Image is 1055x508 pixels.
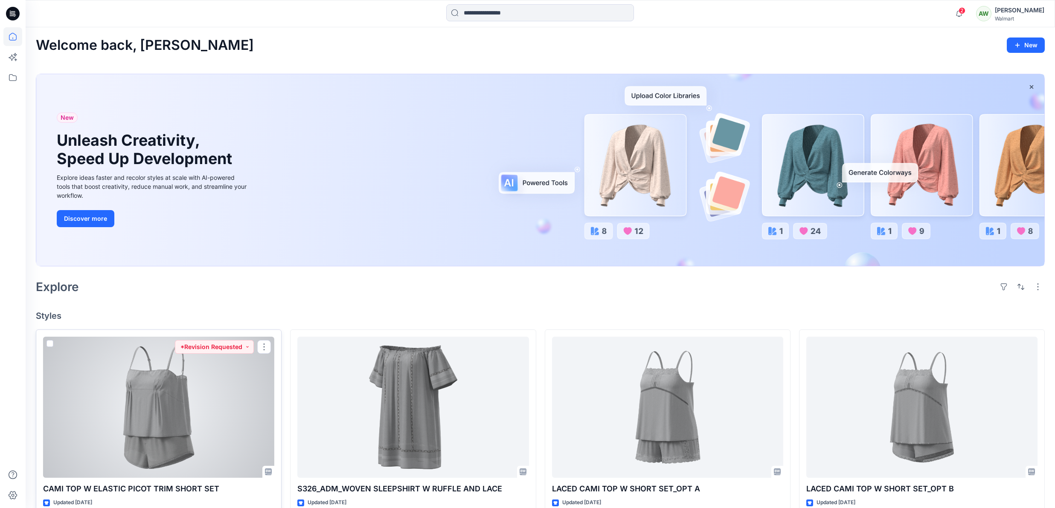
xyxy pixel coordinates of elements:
p: LACED CAMI TOP W SHORT SET_OPT A [552,483,783,495]
a: LACED CAMI TOP W SHORT SET_OPT B [806,337,1038,478]
p: LACED CAMI TOP W SHORT SET_OPT B [806,483,1038,495]
div: Explore ideas faster and recolor styles at scale with AI-powered tools that boost creativity, red... [57,173,249,200]
h4: Styles [36,311,1045,321]
button: Discover more [57,210,114,227]
a: CAMI TOP W ELASTIC PICOT TRIM SHORT SET [43,337,274,478]
h2: Explore [36,280,79,294]
div: [PERSON_NAME] [995,5,1044,15]
p: Updated [DATE] [308,498,346,507]
button: New [1007,38,1045,53]
div: Walmart [995,15,1044,22]
h1: Unleash Creativity, Speed Up Development [57,131,236,168]
span: 2 [959,7,965,14]
a: LACED CAMI TOP W SHORT SET_OPT A [552,337,783,478]
p: Updated [DATE] [817,498,855,507]
p: CAMI TOP W ELASTIC PICOT TRIM SHORT SET [43,483,274,495]
span: New [61,113,74,123]
h2: Welcome back, [PERSON_NAME] [36,38,254,53]
p: S326_ADM_WOVEN SLEEPSHIRT W RUFFLE AND LACE [297,483,529,495]
div: AW [976,6,991,21]
p: Updated [DATE] [562,498,601,507]
p: Updated [DATE] [53,498,92,507]
a: S326_ADM_WOVEN SLEEPSHIRT W RUFFLE AND LACE [297,337,529,478]
a: Discover more [57,210,249,227]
